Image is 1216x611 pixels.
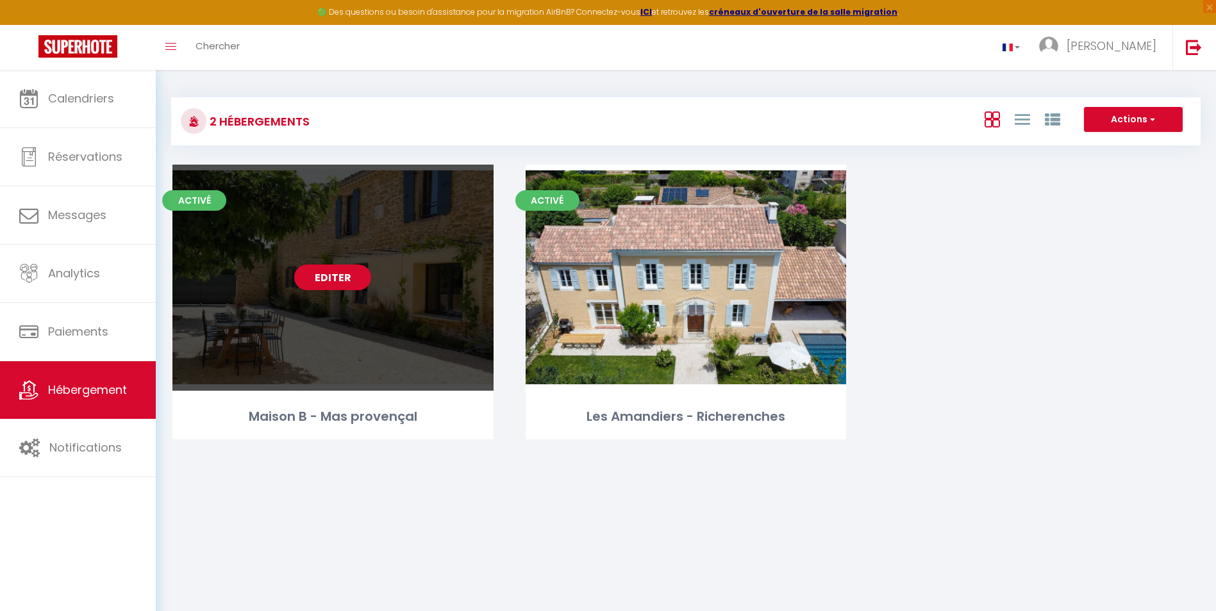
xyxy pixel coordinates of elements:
[49,439,122,455] span: Notifications
[162,190,226,211] span: Activé
[48,265,100,281] span: Analytics
[48,149,122,165] span: Réservations
[515,190,579,211] span: Activé
[1029,25,1172,70] a: ... [PERSON_NAME]
[640,6,652,17] a: ICI
[709,6,897,17] a: créneaux d'ouverture de la salle migration
[1067,38,1156,54] span: [PERSON_NAME]
[526,407,847,427] div: Les Amandiers - Richerenches
[1084,107,1183,133] button: Actions
[10,5,49,44] button: Ouvrir le widget de chat LiveChat
[985,108,1000,129] a: Vue en Box
[196,39,240,53] span: Chercher
[48,90,114,106] span: Calendriers
[48,323,108,339] span: Paiements
[1045,108,1060,129] a: Vue par Groupe
[38,35,117,58] img: Super Booking
[206,107,310,136] h3: 2 Hébergements
[294,265,371,290] a: Editer
[1015,108,1030,129] a: Vue en Liste
[1186,39,1202,55] img: logout
[1039,37,1058,56] img: ...
[186,25,249,70] a: Chercher
[172,407,494,427] div: Maison B - Mas provençal
[48,382,127,398] span: Hébergement
[48,207,106,223] span: Messages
